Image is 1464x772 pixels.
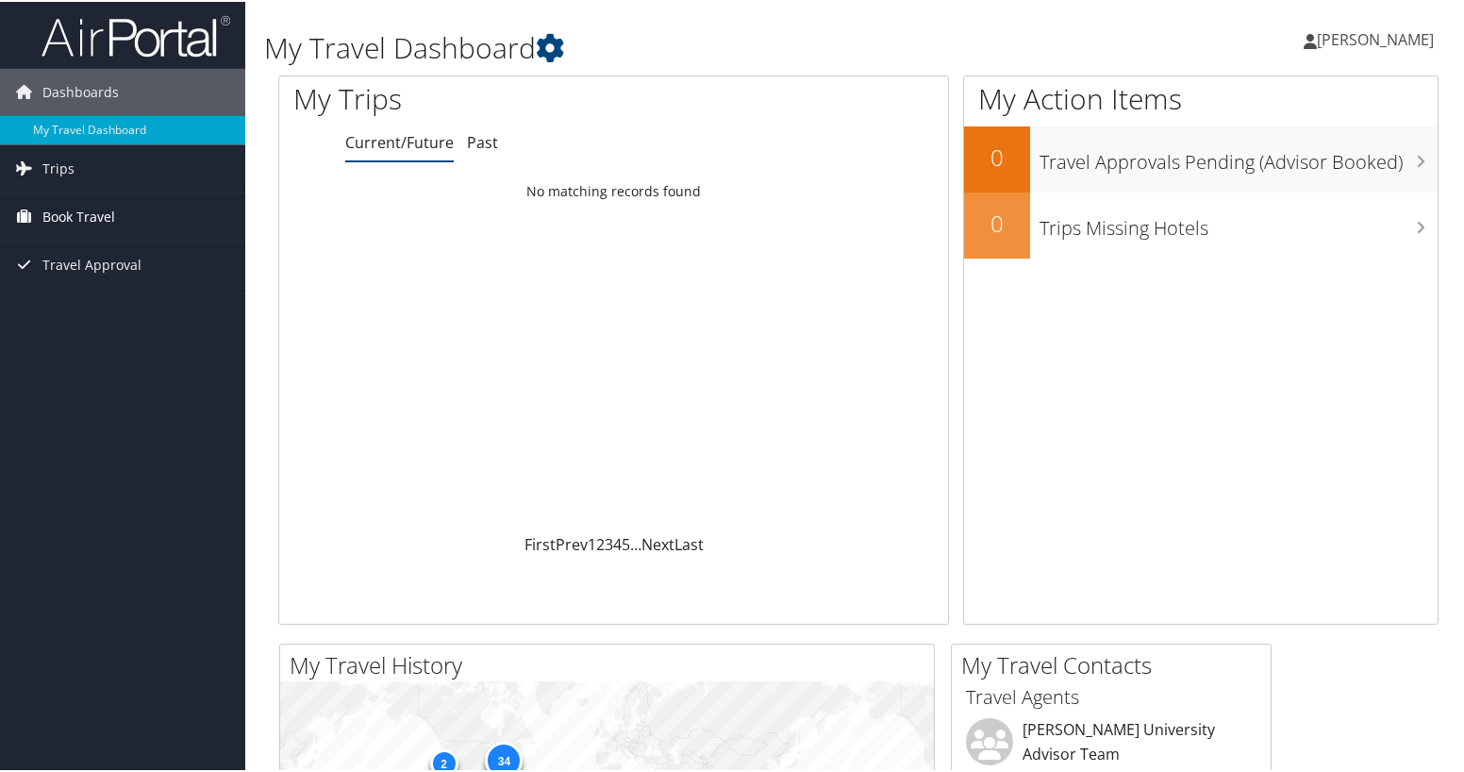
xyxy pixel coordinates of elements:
[588,532,596,553] a: 1
[1304,9,1453,66] a: [PERSON_NAME]
[42,12,230,57] img: airportal-logo.png
[264,26,1056,66] h1: My Travel Dashboard
[964,140,1030,172] h2: 0
[641,532,674,553] a: Next
[964,77,1438,117] h1: My Action Items
[964,125,1438,191] a: 0Travel Approvals Pending (Advisor Booked)
[596,532,605,553] a: 2
[622,532,630,553] a: 5
[290,647,934,680] h2: My Travel History
[1040,204,1438,240] h3: Trips Missing Hotels
[42,67,119,114] span: Dashboards
[467,130,498,151] a: Past
[961,647,1271,680] h2: My Travel Contacts
[293,77,656,117] h1: My Trips
[1040,138,1438,174] h3: Travel Approvals Pending (Advisor Booked)
[345,130,454,151] a: Current/Future
[1317,27,1434,48] span: [PERSON_NAME]
[613,532,622,553] a: 4
[279,173,948,207] td: No matching records found
[964,206,1030,238] h2: 0
[605,532,613,553] a: 3
[524,532,556,553] a: First
[556,532,588,553] a: Prev
[964,191,1438,257] a: 0Trips Missing Hotels
[42,143,75,191] span: Trips
[674,532,704,553] a: Last
[42,192,115,239] span: Book Travel
[42,240,141,287] span: Travel Approval
[966,682,1256,709] h3: Travel Agents
[630,532,641,553] span: …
